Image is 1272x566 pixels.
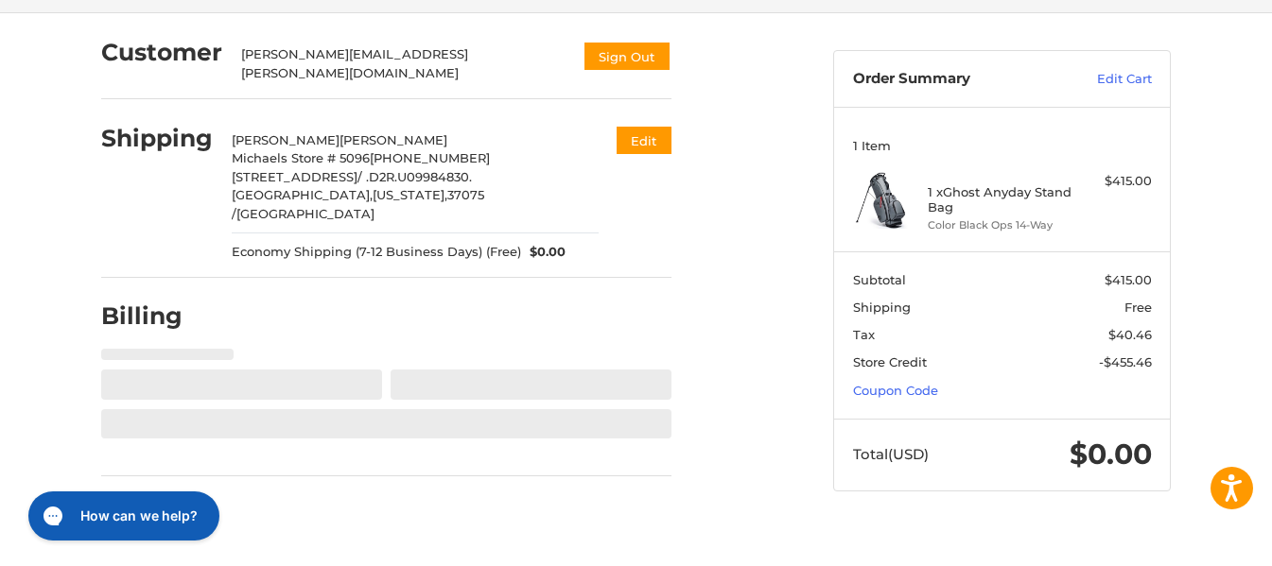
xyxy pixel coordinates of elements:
iframe: Google Customer Reviews [1116,515,1272,566]
li: Color Black Ops 14-Way [928,217,1072,233]
button: Edit [617,127,671,154]
iframe: Gorgias live chat messenger [19,485,225,547]
div: $415.00 [1077,172,1152,191]
span: [STREET_ADDRESS] [232,169,357,184]
span: Store Credit [853,354,927,369]
span: $40.46 [1108,327,1152,342]
span: [PERSON_NAME] [340,132,447,147]
a: Coupon Code [853,383,938,398]
span: Free [1124,300,1152,315]
span: Total (USD) [853,445,929,463]
a: Edit Cart [1056,70,1152,89]
span: Tax [853,327,875,342]
span: [PERSON_NAME] [232,132,340,147]
span: 37075 / [232,187,484,221]
h4: 1 x Ghost Anyday Stand Bag [928,184,1072,215]
h3: 1 Item [853,138,1152,153]
span: [GEOGRAPHIC_DATA] [236,206,375,221]
span: [GEOGRAPHIC_DATA], [232,187,373,202]
span: Subtotal [853,272,906,287]
div: [PERSON_NAME][EMAIL_ADDRESS][PERSON_NAME][DOMAIN_NAME] [241,45,565,82]
span: [US_STATE], [373,187,447,202]
button: Sign Out [583,41,671,72]
span: $415.00 [1105,272,1152,287]
span: / .D2R.U09984830. [357,169,472,184]
span: Economy Shipping (7-12 Business Days) (Free) [232,243,521,262]
h3: Order Summary [853,70,1056,89]
h2: Shipping [101,124,213,153]
span: $0.00 [521,243,566,262]
h2: Billing [101,301,212,331]
span: Shipping [853,300,911,315]
h2: Customer [101,38,222,67]
span: $0.00 [1070,437,1152,472]
span: Michaels Store # 5096 [232,150,370,165]
span: -$455.46 [1099,354,1152,369]
span: [PHONE_NUMBER] [370,150,490,165]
